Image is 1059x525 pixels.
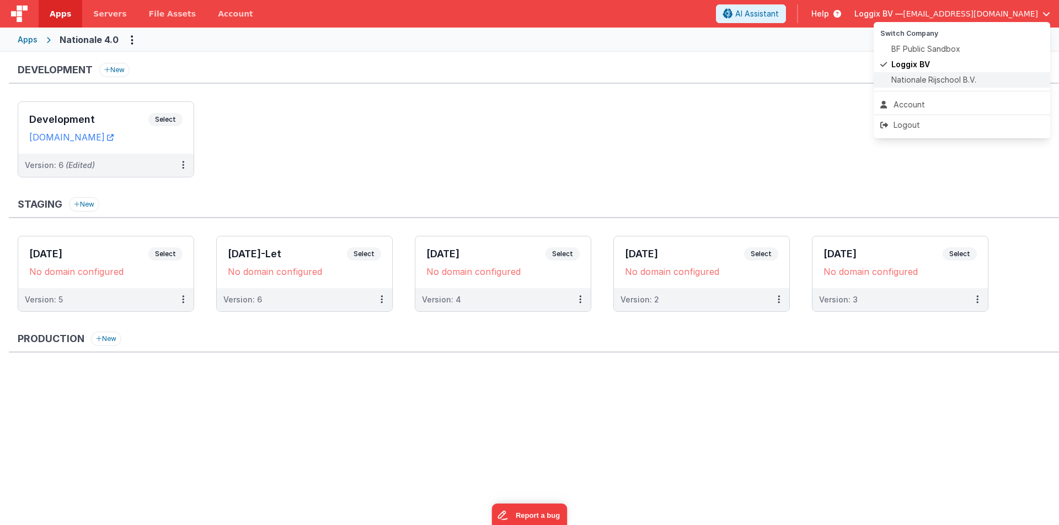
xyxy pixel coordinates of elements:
[880,30,1044,37] h5: Switch Company
[891,74,976,85] span: Nationale Rijschool B.V.
[874,22,1050,138] div: Options
[880,120,1044,131] div: Logout
[891,44,960,55] span: BF Public Sandbox
[880,99,1044,110] div: Account
[891,59,930,70] span: Loggix BV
